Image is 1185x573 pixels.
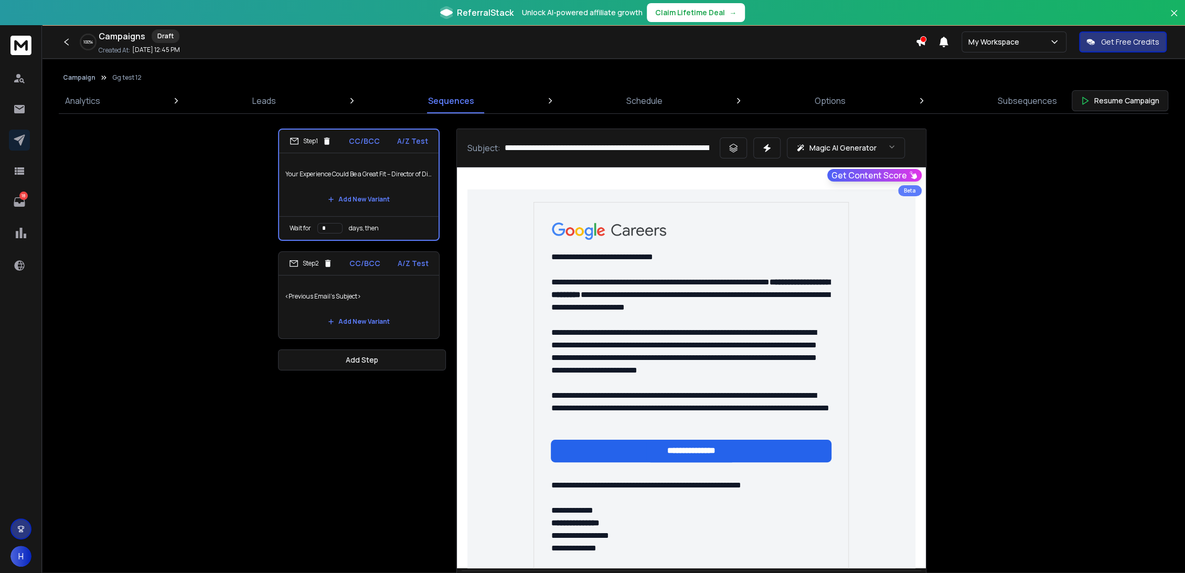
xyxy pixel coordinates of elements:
p: <Previous Email's Subject> [285,282,433,311]
p: [DATE] 12:45 PM [132,46,180,54]
button: Campaign [63,73,95,82]
p: 100 % [83,39,93,45]
p: Gg test 12 [112,73,142,82]
div: Beta [898,185,922,196]
p: A/Z Test [397,136,428,146]
p: Options [815,94,846,107]
button: Get Free Credits [1079,31,1167,52]
span: ReferralStack [457,6,514,19]
button: Add New Variant [319,311,398,332]
li: Step1CC/BCCA/Z TestYour Experience Could Be a Great Fit – Director of Digital Marketing at Google... [278,129,440,241]
h1: Campaigns [99,30,145,43]
a: Leads [246,88,282,113]
button: H [10,546,31,567]
a: Schedule [620,88,669,113]
p: My Workspace [968,37,1023,47]
button: Add New Variant [319,189,398,210]
a: Analytics [59,88,106,113]
p: Analytics [65,94,100,107]
button: Close banner [1167,6,1181,31]
li: Step2CC/BCCA/Z Test<Previous Email's Subject>Add New Variant [278,251,440,339]
p: Subsequences [998,94,1057,107]
p: days, then [349,224,379,232]
a: 18 [9,192,30,213]
button: Add Step [278,349,446,370]
p: Leads [252,94,276,107]
div: Step 1 [290,136,332,146]
p: CC/BCC [349,258,380,269]
div: Draft [152,29,179,43]
p: Created At: [99,46,130,55]
p: Unlock AI-powered affiliate growth [522,7,643,18]
button: Magic AI Generator [787,137,905,158]
p: Sequences [428,94,474,107]
div: Step 2 [289,259,333,268]
p: CC/BCC [349,136,380,146]
button: Get Content Score [827,169,922,182]
p: 18 [19,192,28,200]
button: Claim Lifetime Deal→ [647,3,745,22]
p: A/Z Test [398,258,429,269]
a: Sequences [422,88,481,113]
p: Get Free Credits [1101,37,1159,47]
a: Options [808,88,852,113]
span: → [729,7,736,18]
button: Resume Campaign [1072,90,1168,111]
a: Subsequences [991,88,1063,113]
p: Subject: [467,142,500,154]
p: Wait for [290,224,311,232]
p: Your Experience Could Be a Great Fit – Director of Digital Marketing at Google [285,160,432,189]
p: Schedule [626,94,663,107]
p: Magic AI Generator [809,143,877,153]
